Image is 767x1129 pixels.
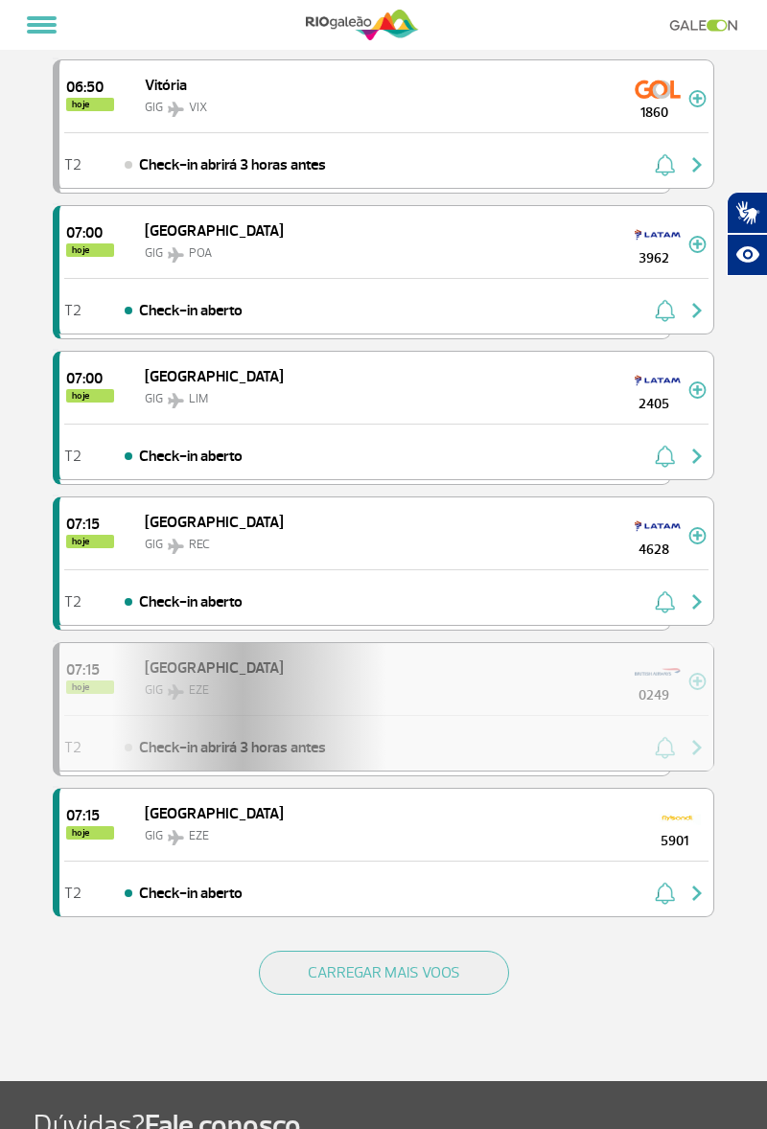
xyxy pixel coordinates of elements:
img: LAN Peru [635,365,681,396]
span: Check-in aberto [139,590,243,613]
span: hoje [66,826,114,840]
span: T2 [64,304,81,317]
img: seta-direita-painel-voo.svg [686,445,709,468]
img: seta-direita-painel-voo.svg [686,299,709,322]
span: POA [189,245,212,261]
img: seta-direita-painel-voo.svg [686,882,709,905]
span: hoje [66,243,114,257]
span: [GEOGRAPHIC_DATA] [145,804,284,823]
span: hoje [66,535,114,548]
img: seta-direita-painel-voo.svg [686,153,709,176]
span: Check-in aberto [139,882,243,905]
img: TAM LINHAS AEREAS [635,219,681,250]
span: [GEOGRAPHIC_DATA] [145,367,284,386]
img: sino-painel-voo.svg [655,882,675,905]
img: sino-painel-voo.svg [655,445,675,468]
span: Vitória [145,76,187,95]
span: [GEOGRAPHIC_DATA] [145,513,284,532]
img: TAM LINHAS AEREAS [635,511,681,541]
img: sino-painel-voo.svg [655,153,675,176]
span: [GEOGRAPHIC_DATA] [145,221,284,241]
img: sino-painel-voo.svg [655,590,675,613]
span: GIG [145,828,163,843]
span: 2025-09-25 07:15:00 [66,808,114,823]
span: T2 [64,449,81,463]
span: 2405 [619,394,688,414]
span: GIG [145,100,163,115]
span: hoje [66,98,114,111]
div: Plugin de acessibilidade da Hand Talk. [727,192,767,276]
span: T2 [64,595,81,609]
span: 2025-09-25 07:00:00 [66,371,114,386]
span: 2025-09-25 07:00:00 [66,225,114,241]
img: Flybondi [655,802,701,833]
img: seta-direita-painel-voo.svg [686,590,709,613]
img: mais-info-painel-voo.svg [688,236,707,253]
span: T2 [64,158,81,172]
span: 2025-09-25 06:50:00 [66,80,114,95]
span: Check-in abrirá 3 horas antes [139,153,326,176]
img: mais-info-painel-voo.svg [688,381,707,399]
span: 1860 [619,103,688,123]
span: GIG [145,245,163,261]
span: hoje [66,389,114,403]
span: GIG [145,391,163,406]
span: 5901 [639,831,709,851]
span: Check-in aberto [139,299,243,322]
span: EZE [189,828,209,843]
span: 4628 [619,540,688,560]
button: CARREGAR MAIS VOOS [259,951,509,995]
img: sino-painel-voo.svg [655,299,675,322]
img: GOL Transportes Aereos [635,74,681,104]
span: Check-in aberto [139,445,243,468]
button: Abrir tradutor de língua de sinais. [727,192,767,234]
span: 2025-09-25 07:15:00 [66,517,114,532]
span: REC [189,537,210,552]
span: LIM [189,391,208,406]
span: VIX [189,100,207,115]
img: mais-info-painel-voo.svg [688,527,707,544]
button: Abrir recursos assistivos. [727,234,767,276]
span: GIG [145,537,163,552]
span: 3962 [619,248,688,268]
img: mais-info-painel-voo.svg [688,90,707,107]
span: T2 [64,887,81,900]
